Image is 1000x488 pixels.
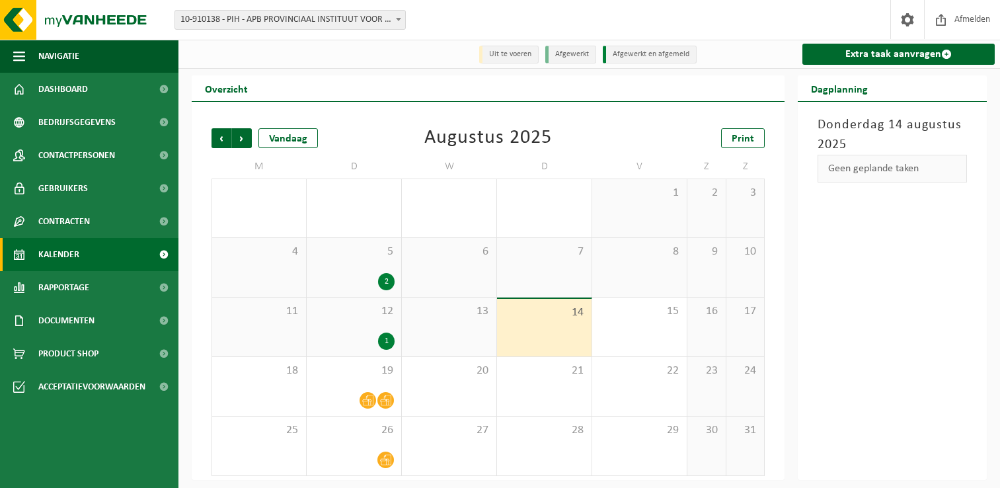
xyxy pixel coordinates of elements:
[408,364,490,378] span: 20
[38,106,116,139] span: Bedrijfsgegevens
[219,364,299,378] span: 18
[212,128,231,148] span: Vorige
[694,423,719,438] span: 30
[212,155,307,179] td: M
[694,245,719,259] span: 9
[733,186,758,200] span: 3
[402,155,497,179] td: W
[603,46,697,63] li: Afgewerkt en afgemeld
[38,370,145,403] span: Acceptatievoorwaarden
[313,245,395,259] span: 5
[307,155,402,179] td: D
[733,364,758,378] span: 24
[599,186,680,200] span: 1
[174,10,406,30] span: 10-910138 - PIH - APB PROVINCIAAL INSTITUUT VOOR HYGIENE - ANTWERPEN
[802,44,995,65] a: Extra taak aanvragen
[38,139,115,172] span: Contactpersonen
[733,423,758,438] span: 31
[687,155,726,179] td: Z
[545,46,596,63] li: Afgewerkt
[408,245,490,259] span: 6
[408,304,490,319] span: 13
[733,245,758,259] span: 10
[694,364,719,378] span: 23
[192,75,261,101] h2: Overzicht
[313,423,395,438] span: 26
[599,304,680,319] span: 15
[378,333,395,350] div: 1
[38,337,98,370] span: Product Shop
[313,364,395,378] span: 19
[38,73,88,106] span: Dashboard
[175,11,405,29] span: 10-910138 - PIH - APB PROVINCIAAL INSTITUUT VOOR HYGIENE - ANTWERPEN
[592,155,687,179] td: V
[219,245,299,259] span: 4
[378,273,395,290] div: 2
[818,155,967,183] div: Geen geplande taken
[38,172,88,205] span: Gebruikers
[408,423,490,438] span: 27
[721,128,765,148] a: Print
[694,304,719,319] span: 16
[38,40,79,73] span: Navigatie
[732,134,754,144] span: Print
[497,155,592,179] td: D
[599,423,680,438] span: 29
[798,75,881,101] h2: Dagplanning
[219,304,299,319] span: 11
[694,186,719,200] span: 2
[232,128,252,148] span: Volgende
[424,128,552,148] div: Augustus 2025
[599,364,680,378] span: 22
[504,305,585,320] span: 14
[313,304,395,319] span: 12
[479,46,539,63] li: Uit te voeren
[733,304,758,319] span: 17
[599,245,680,259] span: 8
[726,155,765,179] td: Z
[504,423,585,438] span: 28
[38,304,95,337] span: Documenten
[504,364,585,378] span: 21
[258,128,318,148] div: Vandaag
[38,271,89,304] span: Rapportage
[504,245,585,259] span: 7
[38,205,90,238] span: Contracten
[219,423,299,438] span: 25
[38,238,79,271] span: Kalender
[818,115,967,155] h3: Donderdag 14 augustus 2025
